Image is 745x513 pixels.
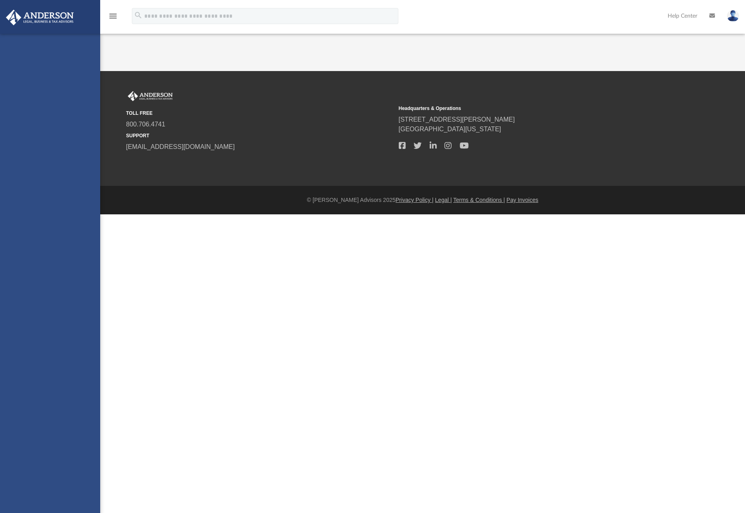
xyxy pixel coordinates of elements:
[507,197,538,203] a: Pay Invoices
[396,197,434,203] a: Privacy Policy |
[108,11,118,21] i: menu
[134,11,143,20] i: search
[126,132,393,139] small: SUPPORT
[126,110,393,117] small: TOLL FREE
[399,116,515,123] a: [STREET_ADDRESS][PERSON_NAME]
[435,197,452,203] a: Legal |
[126,143,235,150] a: [EMAIL_ADDRESS][DOMAIN_NAME]
[4,10,76,25] img: Anderson Advisors Platinum Portal
[399,105,666,112] small: Headquarters & Operations
[100,196,745,204] div: © [PERSON_NAME] Advisors 2025
[727,10,739,22] img: User Pic
[453,197,505,203] a: Terms & Conditions |
[399,126,501,132] a: [GEOGRAPHIC_DATA][US_STATE]
[126,91,174,102] img: Anderson Advisors Platinum Portal
[126,121,166,128] a: 800.706.4741
[108,15,118,21] a: menu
